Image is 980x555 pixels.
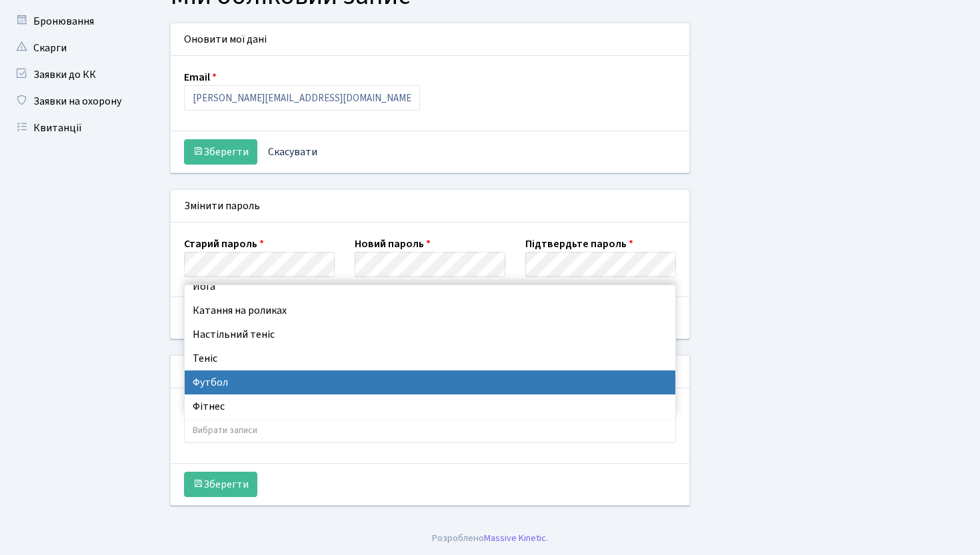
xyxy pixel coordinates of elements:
[185,418,675,442] input: Вибрати записи
[184,139,257,165] button: Зберегти
[432,531,548,546] div: Розроблено .
[185,394,675,418] li: Фітнес
[525,236,633,252] label: Підтвердьте пароль
[185,298,675,322] li: Катання на роликах
[185,275,675,298] li: Йога
[171,356,689,388] div: Повідомлення електронною поштою та push-повідомлення
[7,88,140,115] a: Заявки на охорону
[7,61,140,88] a: Заявки до КК
[7,35,140,61] a: Скарги
[7,8,140,35] a: Бронювання
[259,139,326,165] a: Скасувати
[355,236,431,252] label: Новий пароль
[171,190,689,223] div: Змінити пароль
[185,370,675,394] li: Футбол
[484,531,546,545] a: Massive Kinetic
[7,115,140,141] a: Квитанції
[184,472,257,497] button: Зберегти
[184,69,217,85] label: Email
[171,23,689,56] div: Оновити мої дані
[185,346,675,370] li: Теніс
[184,236,264,252] label: Старий пароль
[185,322,675,346] li: Настільний теніс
